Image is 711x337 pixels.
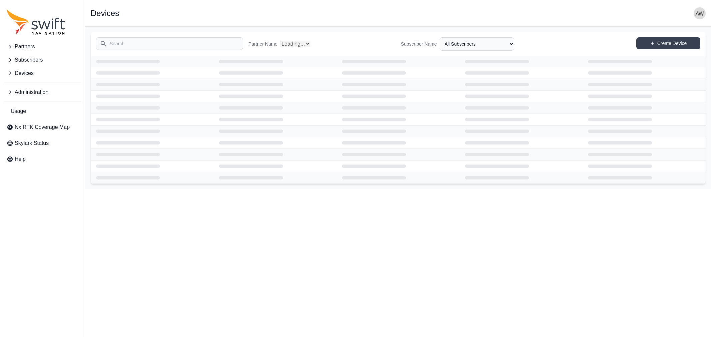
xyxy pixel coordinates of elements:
[96,37,243,50] input: Search
[440,37,514,51] select: Subscriber
[15,56,43,64] span: Subscribers
[11,107,26,115] span: Usage
[4,67,81,80] button: Devices
[15,155,26,163] span: Help
[636,37,700,49] a: Create Device
[4,105,81,118] a: Usage
[4,40,81,53] button: Partners
[15,88,48,96] span: Administration
[4,121,81,134] a: Nx RTK Coverage Map
[15,69,34,77] span: Devices
[91,9,119,17] h1: Devices
[15,43,35,51] span: Partners
[694,7,706,19] img: user photo
[4,86,81,99] button: Administration
[15,123,70,131] span: Nx RTK Coverage Map
[248,41,277,47] label: Partner Name
[4,137,81,150] a: Skylark Status
[4,153,81,166] a: Help
[4,53,81,67] button: Subscribers
[15,139,49,147] span: Skylark Status
[401,41,437,47] label: Subscriber Name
